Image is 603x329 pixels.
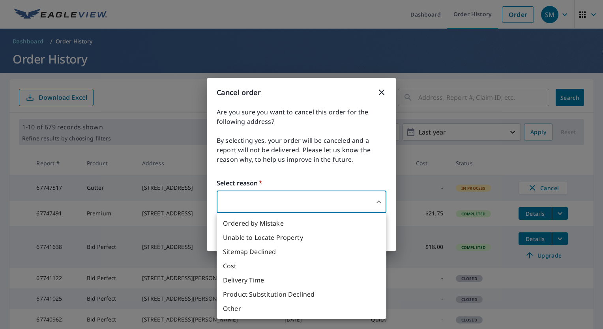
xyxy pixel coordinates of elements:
[217,259,386,273] li: Cost
[217,245,386,259] li: Sitemap Declined
[217,273,386,287] li: Delivery Time
[217,287,386,301] li: Product Substitution Declined
[217,301,386,316] li: Other
[217,216,386,230] li: Ordered by Mistake
[217,230,386,245] li: Unable to Locate Property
